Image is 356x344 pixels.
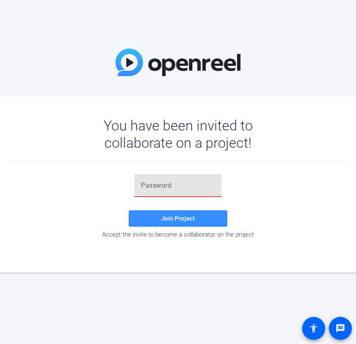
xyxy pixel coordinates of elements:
img: OpenReel Logo [116,49,240,76]
mat-icon: message [335,323,345,333]
input: Password [141,181,215,191]
button: Join Project [129,210,227,227]
span: Join Project [161,215,195,222]
div: You have been invited to collaborate on a project! [80,117,277,151]
div: Accept the invite to become a collaborator on the project [9,231,347,238]
mat-icon: accessibility [309,323,319,333]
